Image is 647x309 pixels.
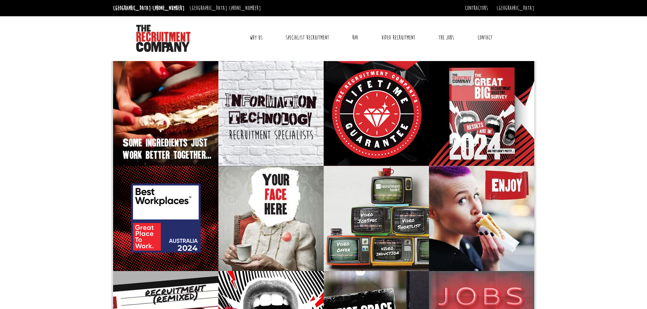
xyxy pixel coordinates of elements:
[376,29,420,46] a: Video Recruitment
[465,4,488,12] a: Contractors
[245,29,268,46] a: Why Us
[136,25,191,52] img: The Recruitment Company
[188,3,263,14] li: [GEOGRAPHIC_DATA]:
[111,3,186,14] li: [GEOGRAPHIC_DATA]:
[472,29,498,46] a: Contact
[152,4,184,12] a: [PHONE_NUMBER]
[497,4,534,12] a: [GEOGRAPHIC_DATA]
[281,29,334,46] a: Specialist Recruitment
[347,29,363,46] a: RPO
[229,4,261,12] a: [PHONE_NUMBER]
[433,29,459,46] a: The Jobs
